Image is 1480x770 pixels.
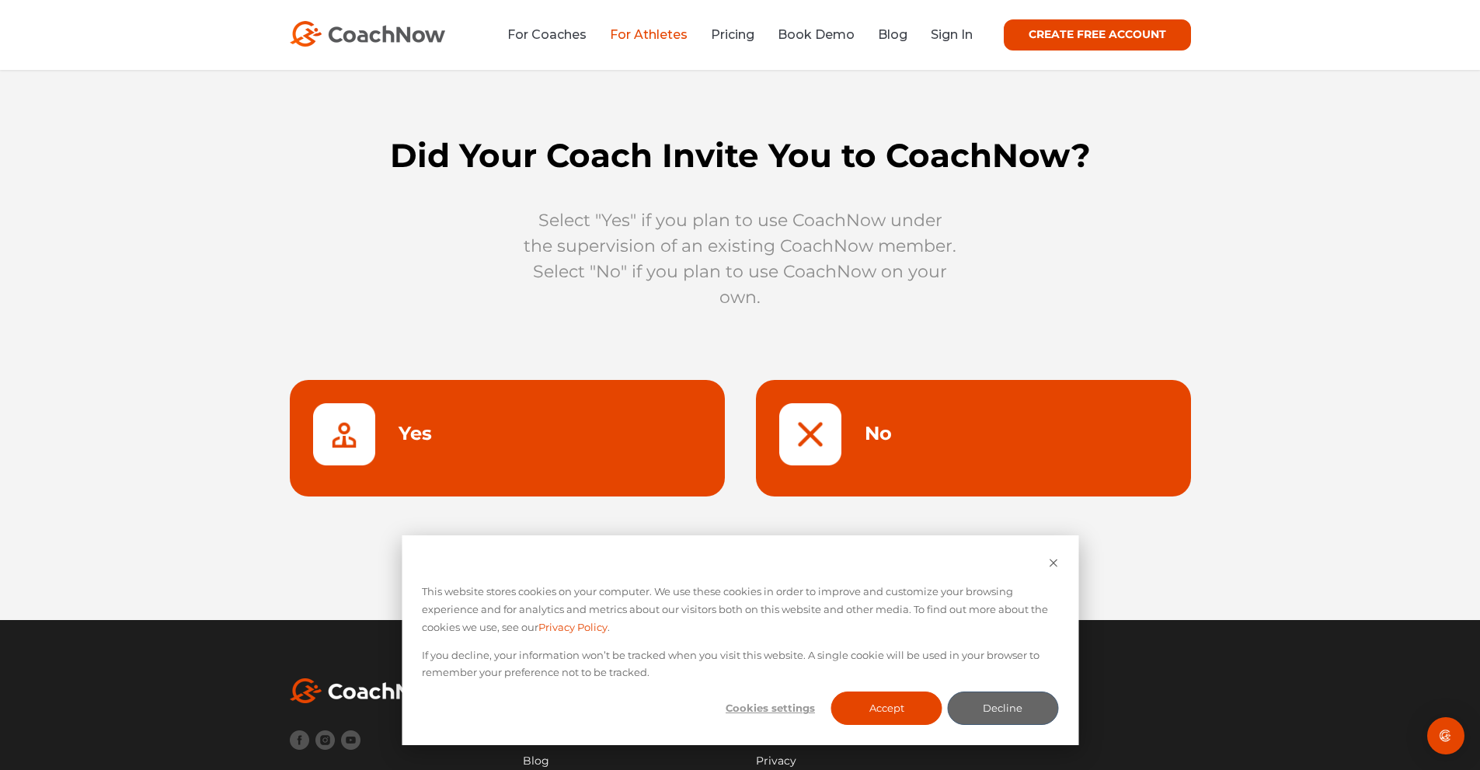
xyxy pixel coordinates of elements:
[715,692,826,725] button: Cookies settings
[756,753,958,770] a: Privacy
[523,207,958,310] p: Select "Yes" if you plan to use CoachNow under the supervision of an existing CoachNow member. Se...
[831,692,942,725] button: Accept
[1048,556,1058,573] button: Dismiss cookie banner
[1427,717,1464,754] div: Open Intercom Messenger
[931,27,973,42] a: Sign In
[422,646,1058,682] p: If you decline, your information won’t be tracked when you visit this website. A single cookie wi...
[402,535,1078,745] div: Cookie banner
[523,753,586,770] a: Blog
[290,678,445,703] img: White CoachNow Logo
[947,692,1058,725] button: Decline
[610,27,688,42] a: For Athletes
[778,27,855,42] a: Book Demo
[422,583,1058,636] p: This website stores cookies on your computer. We use these cookies in order to improve and custom...
[1004,19,1191,51] a: CREATE FREE ACCOUNT
[507,27,587,42] a: For Coaches
[290,730,309,750] img: Facebook
[274,136,1207,176] h1: Did Your Coach Invite You to CoachNow?
[341,730,360,750] img: Youtube
[711,27,754,42] a: Pricing
[878,27,907,42] a: Blog
[538,618,608,636] a: Privacy Policy
[290,21,445,47] img: CoachNow Logo
[315,730,335,750] img: Instagram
